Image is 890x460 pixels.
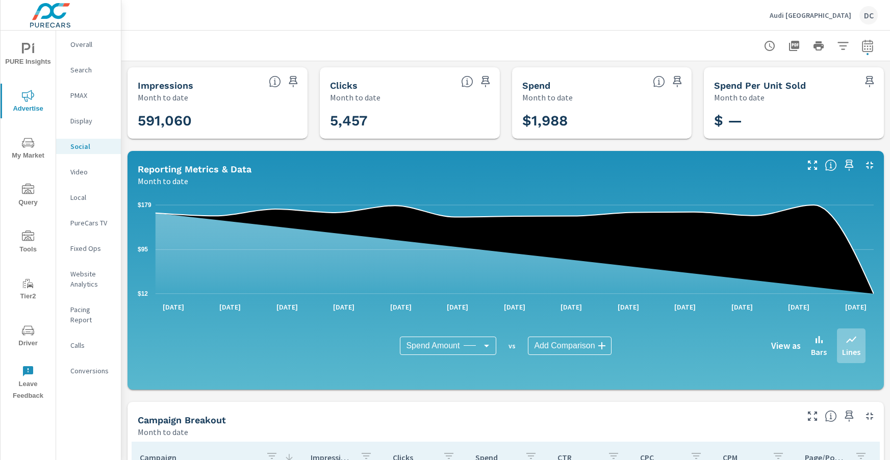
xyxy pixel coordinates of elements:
[808,36,829,56] button: Print Report
[70,167,113,177] p: Video
[4,365,53,402] span: Leave Feedback
[70,340,113,350] p: Calls
[4,90,53,115] span: Advertise
[440,302,475,312] p: [DATE]
[70,39,113,49] p: Overall
[406,341,460,351] span: Spend Amount
[667,302,703,312] p: [DATE]
[841,157,857,173] span: Save this to your personalized report
[56,338,121,353] div: Calls
[70,218,113,228] p: PureCars TV
[56,215,121,231] div: PureCars TV
[861,73,878,90] span: Save this to your personalized report
[4,231,53,255] span: Tools
[138,91,188,104] p: Month to date
[528,337,611,355] div: Add Comparison
[857,36,878,56] button: Select Date Range
[771,341,801,351] h6: View as
[70,304,113,325] p: Pacing Report
[4,184,53,209] span: Query
[653,75,665,88] span: The amount of money spent on advertising during the period.
[156,302,191,312] p: [DATE]
[724,302,760,312] p: [DATE]
[841,408,857,424] span: Save this to your personalized report
[804,408,821,424] button: Make Fullscreen
[138,426,188,438] p: Month to date
[825,410,837,422] span: This is a summary of Social performance results by campaign. Each column can be sorted.
[330,112,490,130] h3: 5,457
[138,112,297,130] h3: 591,060
[534,341,595,351] span: Add Comparison
[138,80,193,91] h5: Impressions
[56,88,121,103] div: PMAX
[138,415,226,425] h5: Campaign Breakout
[522,80,550,91] h5: Spend
[553,302,589,312] p: [DATE]
[4,324,53,349] span: Driver
[70,116,113,126] p: Display
[138,175,188,187] p: Month to date
[285,73,301,90] span: Save this to your personalized report
[330,80,358,91] h5: Clicks
[70,243,113,253] p: Fixed Ops
[861,157,878,173] button: Minimize Widget
[4,137,53,162] span: My Market
[70,65,113,75] p: Search
[138,164,251,174] h5: Reporting Metrics & Data
[56,241,121,256] div: Fixed Ops
[330,91,380,104] p: Month to date
[833,36,853,56] button: Apply Filters
[522,112,682,130] h3: $1,988
[70,269,113,289] p: Website Analytics
[56,37,121,52] div: Overall
[714,91,765,104] p: Month to date
[138,246,148,253] text: $95
[56,302,121,327] div: Pacing Report
[4,43,53,68] span: PURE Insights
[326,302,362,312] p: [DATE]
[714,112,874,130] h3: $ —
[4,277,53,302] span: Tier2
[497,302,532,312] p: [DATE]
[669,73,685,90] span: Save this to your personalized report
[842,346,860,358] p: Lines
[461,75,473,88] span: The number of times an ad was clicked by a consumer.
[70,192,113,202] p: Local
[70,90,113,100] p: PMAX
[70,366,113,376] p: Conversions
[56,139,121,154] div: Social
[56,363,121,378] div: Conversions
[714,80,806,91] h5: Spend Per Unit Sold
[811,346,827,358] p: Bars
[522,91,573,104] p: Month to date
[477,73,494,90] span: Save this to your personalized report
[269,75,281,88] span: The number of times an ad was shown on your behalf.
[56,266,121,292] div: Website Analytics
[383,302,419,312] p: [DATE]
[70,141,113,151] p: Social
[56,62,121,78] div: Search
[496,341,528,350] p: vs
[212,302,248,312] p: [DATE]
[861,408,878,424] button: Minimize Widget
[781,302,817,312] p: [DATE]
[138,290,148,297] text: $12
[825,159,837,171] span: Understand Social data over time and see how metrics compare to each other.
[859,6,878,24] div: DC
[838,302,874,312] p: [DATE]
[56,164,121,180] div: Video
[56,190,121,205] div: Local
[138,201,151,209] text: $179
[804,157,821,173] button: Make Fullscreen
[269,302,305,312] p: [DATE]
[611,302,646,312] p: [DATE]
[770,11,851,20] p: Audi [GEOGRAPHIC_DATA]
[56,113,121,129] div: Display
[400,337,496,355] div: Spend Amount
[784,36,804,56] button: "Export Report to PDF"
[1,31,56,406] div: nav menu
